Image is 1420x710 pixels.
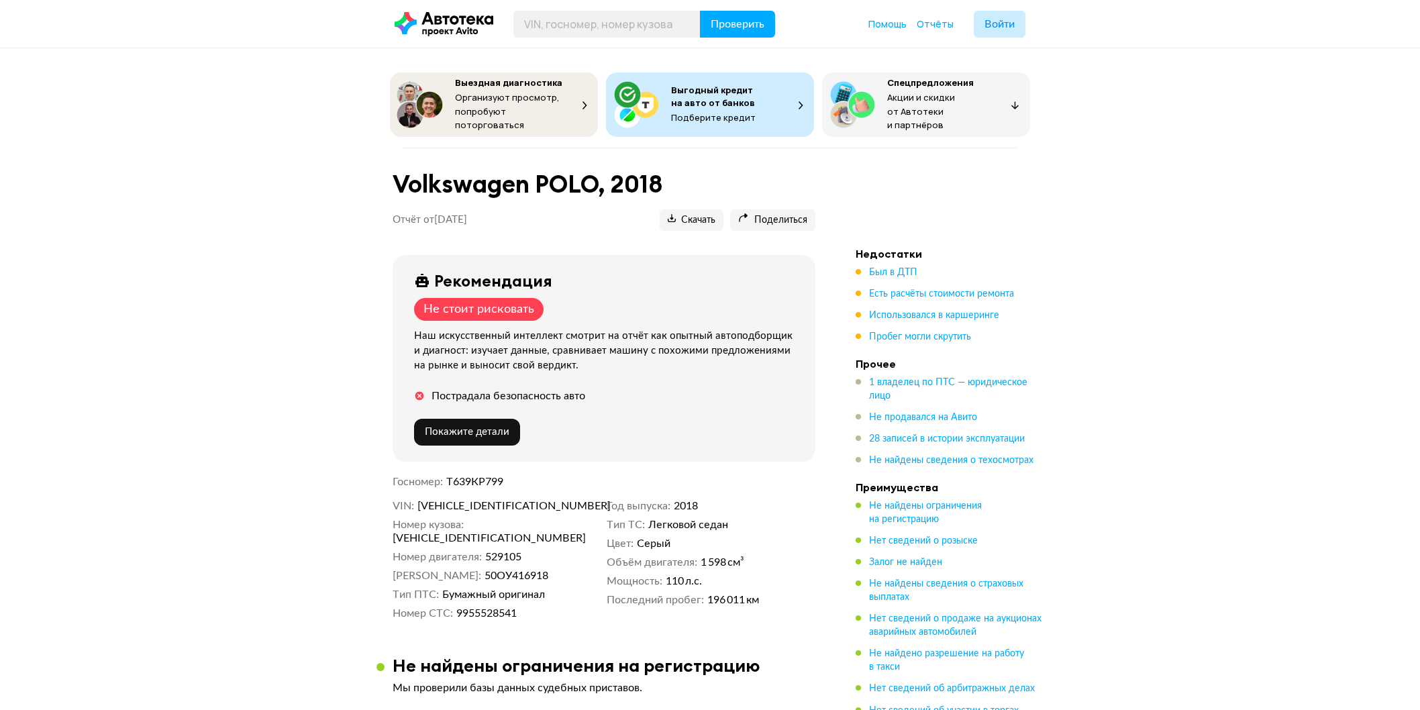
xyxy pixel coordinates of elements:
span: Пробег могли скрутить [869,332,971,342]
dt: Объём двигателя [607,556,697,569]
dt: Цвет [607,537,633,550]
button: СпецпредложенияАкции и скидки от Автотеки и партнёров [822,72,1030,137]
div: Не стоит рисковать [423,302,534,317]
dt: Мощность [607,574,662,588]
button: Выездная диагностикаОрганизуют просмотр, попробуют поторговаться [390,72,598,137]
span: Есть расчёты стоимости ремонта [869,289,1014,299]
dt: VIN [393,499,414,513]
span: Не найдены ограничения на регистрацию [869,501,982,524]
div: Рекомендация [434,271,552,290]
span: [VEHICLE_IDENTIFICATION_NUMBER] [417,499,572,513]
dt: Последний пробег [607,593,704,607]
h3: Не найдены ограничения на регистрацию [393,655,760,676]
span: Спецпредложения [887,77,974,89]
span: Выездная диагностика [455,77,562,89]
span: Бумажный оригинал [442,588,545,601]
span: Не найдено разрешение на работу в такси [869,649,1024,672]
span: Выгодный кредит на авто от банков [671,84,755,109]
button: Поделиться [730,209,815,231]
span: Организуют просмотр, попробуют поторговаться [455,91,560,131]
span: Серый [637,537,670,550]
button: Войти [974,11,1025,38]
p: Мы проверили базы данных судебных приставов. [393,681,815,695]
span: Не найдены сведения о страховых выплатах [869,579,1023,602]
dt: Тип ПТС [393,588,439,601]
span: Залог не найден [869,558,942,567]
span: Поделиться [738,214,807,227]
span: Подберите кредит [671,111,756,123]
span: Нет сведений об арбитражных делах [869,684,1035,693]
dt: [PERSON_NAME] [393,569,481,582]
span: Войти [984,19,1015,30]
button: Покажите детали [414,419,520,446]
input: VIN, госномер, номер кузова [513,11,701,38]
span: Помощь [868,17,907,30]
div: Пострадала безопасность авто [432,389,585,403]
button: Выгодный кредит на авто от банковПодберите кредит [606,72,814,137]
span: 9955528541 [456,607,517,620]
span: 1 владелец по ПТС — юридическое лицо [869,378,1027,401]
span: Отчёты [917,17,954,30]
span: Не найдены сведения о техосмотрах [869,456,1033,465]
h4: Недостатки [856,247,1044,260]
span: Скачать [668,214,715,227]
h4: Преимущества [856,480,1044,494]
h1: Volkswagen POLO, 2018 [393,170,815,199]
span: Проверить [711,19,764,30]
button: Скачать [660,209,723,231]
span: Был в ДТП [869,268,917,277]
dt: Номер СТС [393,607,453,620]
span: Нет сведений о розыске [869,536,978,546]
span: 1 598 см³ [701,556,744,569]
dt: Госномер [393,475,443,489]
span: Покажите детали [425,427,509,437]
span: 196 011 км [707,593,759,607]
span: 110 л.с. [666,574,702,588]
span: Легковой седан [648,518,728,531]
span: 529105 [485,550,521,564]
a: Отчёты [917,17,954,31]
div: Наш искусственный интеллект смотрит на отчёт как опытный автоподборщик и диагност: изучает данные... [414,329,799,373]
dt: Тип ТС [607,518,645,531]
span: Акции и скидки от Автотеки и партнёров [887,91,955,131]
h4: Прочее [856,357,1044,370]
p: Отчёт от [DATE] [393,213,467,227]
button: Проверить [700,11,775,38]
span: 50ОУ416918 [485,569,548,582]
dt: Год выпуска [607,499,670,513]
dt: Номер двигателя [393,550,482,564]
span: 28 записей в истории эксплуатации [869,434,1025,444]
span: Нет сведений о продаже на аукционах аварийных автомобилей [869,614,1042,637]
span: Т639КР799 [446,476,503,487]
dt: Номер кузова [393,518,464,531]
span: 2018 [674,499,698,513]
span: Не продавался на Авито [869,413,977,422]
a: Помощь [868,17,907,31]
span: Использовался в каршеринге [869,311,999,320]
span: [VEHICLE_IDENTIFICATION_NUMBER] [393,531,547,545]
